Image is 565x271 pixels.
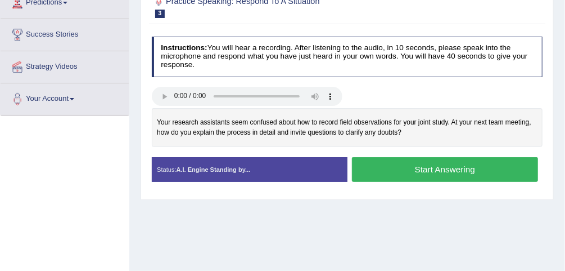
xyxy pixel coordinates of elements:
a: Strategy Videos [1,51,129,79]
a: Your Account [1,83,129,112]
div: Your research assistants seem confused about how to record field observations for your joint stud... [152,108,543,147]
a: Success Stories [1,19,129,47]
h4: You will hear a recording. After listening to the audio, in 10 seconds, please speak into the mic... [152,37,543,77]
button: Start Answering [352,157,538,181]
b: Instructions: [161,43,207,52]
strong: A.I. Engine Standing by... [177,166,251,173]
span: 3 [155,10,165,18]
div: Status: [152,157,347,182]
